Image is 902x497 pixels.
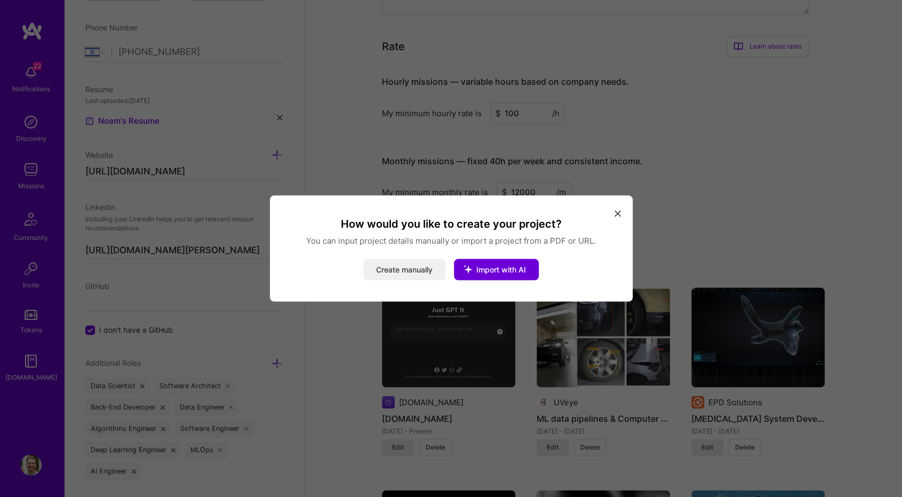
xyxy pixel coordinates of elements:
[270,196,633,302] div: modal
[283,235,620,246] p: You can input project details manually or import a project from a PDF or URL.
[614,210,621,217] i: icon Close
[363,259,445,280] button: Create manually
[454,255,482,283] i: icon StarsWhite
[283,217,620,231] h3: How would you like to create your project?
[476,265,526,274] span: Import with AI
[454,259,539,280] button: Import with AI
